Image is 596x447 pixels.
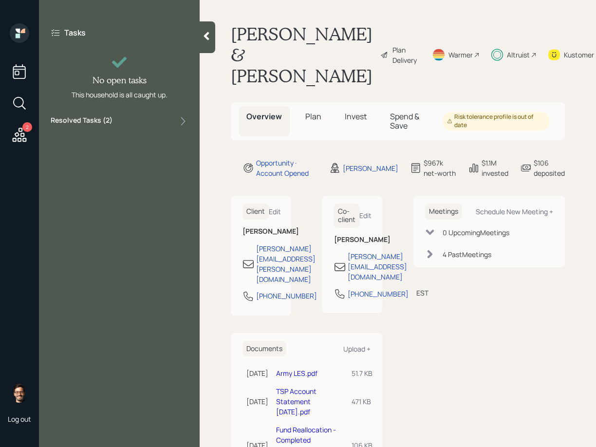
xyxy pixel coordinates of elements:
[482,158,508,178] div: $1.1M invested
[343,344,371,354] div: Upload +
[443,227,509,238] div: 0 Upcoming Meeting s
[352,396,377,407] div: 471 KB
[256,291,317,301] div: [PHONE_NUMBER]
[242,204,269,220] h6: Client
[443,249,491,260] div: 4 Past Meeting s
[276,369,317,378] a: Army LES.pdf
[10,383,29,403] img: sami-boghos-headshot.png
[22,122,32,132] div: 2
[246,368,268,378] div: [DATE]
[269,207,281,216] div: Edit
[246,111,282,122] span: Overview
[348,289,409,299] div: [PHONE_NUMBER]
[534,158,565,178] div: $106 deposited
[390,111,419,131] span: Spend & Save
[447,113,545,130] div: Risk tolerance profile is out of date
[424,158,456,178] div: $967k net-worth
[256,243,316,284] div: [PERSON_NAME][EMAIL_ADDRESS][PERSON_NAME][DOMAIN_NAME]
[276,387,317,416] a: TSP Account Statement [DATE].pdf
[392,45,420,65] div: Plan Delivery
[8,414,31,424] div: Log out
[242,227,279,236] h6: [PERSON_NAME]
[64,27,86,38] label: Tasks
[246,396,268,407] div: [DATE]
[448,50,473,60] div: Warmer
[72,90,168,100] div: This household is all caught up.
[231,23,372,87] h1: [PERSON_NAME] & [PERSON_NAME]
[352,368,377,378] div: 51.7 KB
[425,204,462,220] h6: Meetings
[476,207,553,216] div: Schedule New Meeting +
[305,111,321,122] span: Plan
[334,236,371,244] h6: [PERSON_NAME]
[345,111,367,122] span: Invest
[334,204,359,228] h6: Co-client
[242,341,286,357] h6: Documents
[359,211,372,220] div: Edit
[51,115,112,127] label: Resolved Tasks ( 2 )
[343,163,398,173] div: [PERSON_NAME]
[507,50,530,60] div: Altruist
[256,158,317,178] div: Opportunity · Account Opened
[348,251,407,282] div: [PERSON_NAME][EMAIL_ADDRESS][DOMAIN_NAME]
[93,75,147,86] h4: No open tasks
[564,50,594,60] div: Kustomer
